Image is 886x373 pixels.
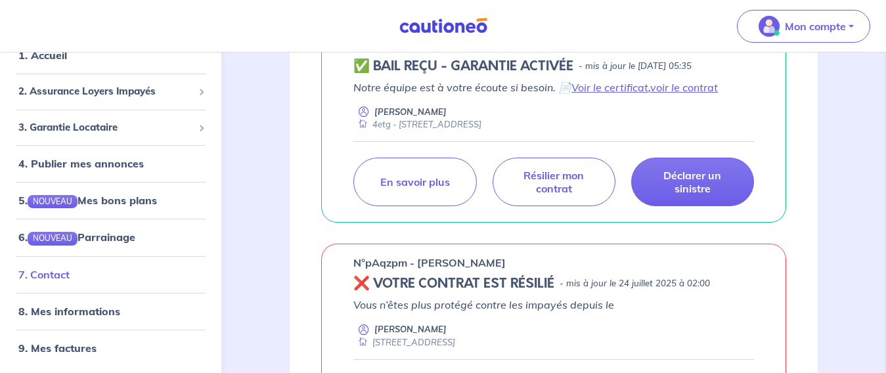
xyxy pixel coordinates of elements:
[18,120,193,135] span: 3. Garantie Locataire
[650,81,718,94] a: voir le contrat
[353,118,481,131] div: 4etg - [STREET_ADDRESS]
[18,230,135,244] a: 6.NOUVEAUParrainage
[5,150,216,177] div: 4. Publier mes annonces
[18,267,70,280] a: 7. Contact
[5,187,216,213] div: 5.NOUVEAUMes bons plans
[18,194,157,207] a: 5.NOUVEAUMes bons plans
[380,175,450,188] p: En savoir plus
[353,276,754,292] div: state: REVOKED, Context: NEW,MAYBE-CERTIFICATE,ALONE,LESSOR-DOCUMENTS
[18,304,120,317] a: 8. Mes informations
[5,224,216,250] div: 6.NOUVEAUParrainage
[493,158,615,206] a: Résilier mon contrat
[374,323,447,336] p: [PERSON_NAME]
[18,49,67,62] a: 1. Accueil
[509,169,599,195] p: Résilier mon contrat
[648,169,738,195] p: Déclarer un sinistre
[737,10,870,43] button: illu_account_valid_menu.svgMon compte
[353,255,506,271] p: n°pAqzpm - [PERSON_NAME]
[5,261,216,287] div: 7. Contact
[5,297,216,324] div: 8. Mes informations
[18,84,193,99] span: 2. Assurance Loyers Impayés
[353,336,455,349] div: [STREET_ADDRESS]
[5,79,216,104] div: 2. Assurance Loyers Impayés
[579,60,692,73] p: - mis à jour le [DATE] 05:35
[18,341,97,354] a: 9. Mes factures
[353,79,754,95] p: Notre équipe est à votre écoute si besoin. 📄 ,
[18,157,144,170] a: 4. Publier mes annonces
[631,158,754,206] a: Déclarer un sinistre
[785,18,846,34] p: Mon compte
[759,16,780,37] img: illu_account_valid_menu.svg
[5,334,216,361] div: 9. Mes factures
[5,42,216,68] div: 1. Accueil
[394,18,493,34] img: Cautioneo
[353,276,554,292] h5: ❌ VOTRE CONTRAT EST RÉSILIÉ
[353,297,754,313] p: Vous n’êtes plus protégé contre les impayés depuis le
[353,58,754,74] div: state: CONTRACT-VALIDATED, Context: NEW,MAYBE-CERTIFICATE,ALONE,LESSOR-DOCUMENTS
[571,81,648,94] a: Voir le certificat
[5,114,216,140] div: 3. Garantie Locataire
[353,58,573,74] h5: ✅ BAIL REÇU - GARANTIE ACTIVÉE
[374,106,447,118] p: [PERSON_NAME]
[560,277,710,290] p: - mis à jour le 24 juillet 2025 à 02:00
[353,158,476,206] a: En savoir plus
